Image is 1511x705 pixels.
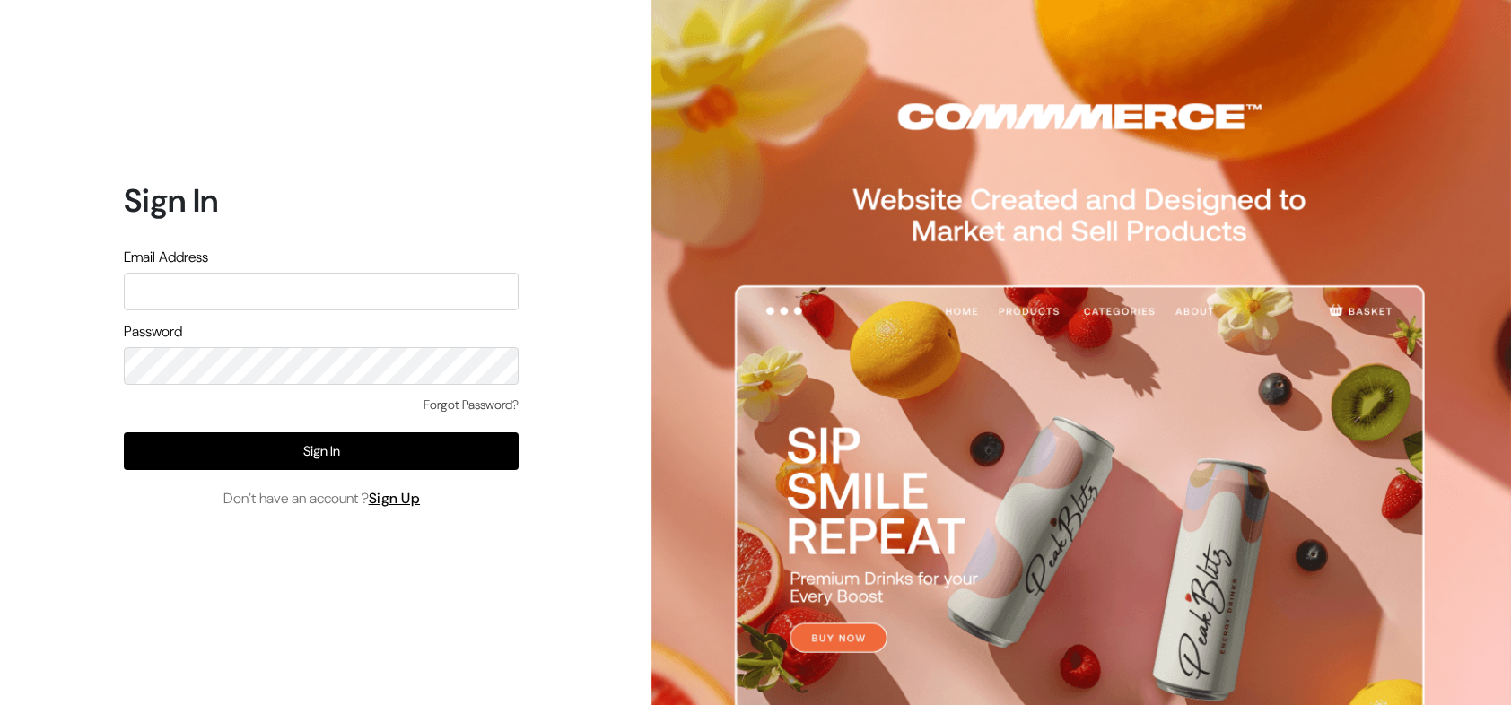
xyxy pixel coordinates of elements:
h1: Sign In [124,181,519,220]
label: Password [124,321,182,343]
label: Email Address [124,247,208,268]
a: Sign Up [369,489,421,508]
a: Forgot Password? [424,396,519,414]
button: Sign In [124,432,519,470]
span: Don’t have an account ? [223,488,421,509]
